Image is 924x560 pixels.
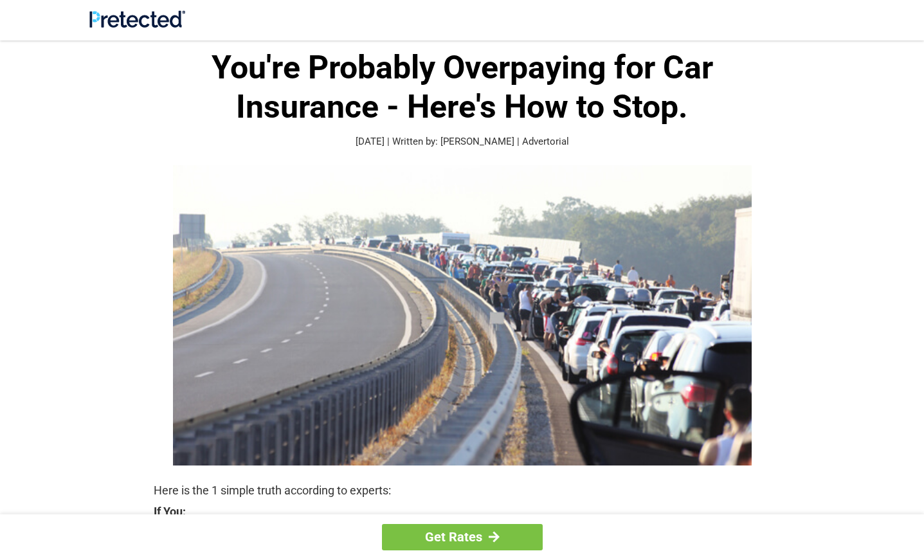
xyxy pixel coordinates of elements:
strong: If You: [154,506,771,518]
img: Site Logo [89,10,185,28]
a: Get Rates [382,524,543,550]
p: Here is the 1 simple truth according to experts: [154,482,771,500]
h1: You're Probably Overpaying for Car Insurance - Here's How to Stop. [154,48,771,127]
p: [DATE] | Written by: [PERSON_NAME] | Advertorial [154,134,771,149]
a: Site Logo [89,18,185,30]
